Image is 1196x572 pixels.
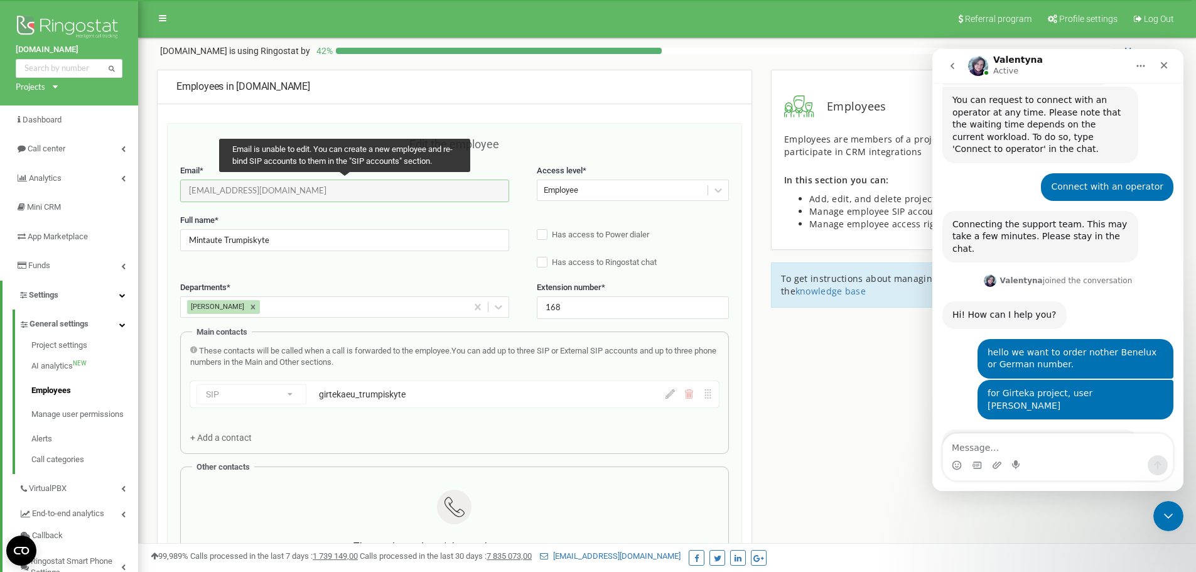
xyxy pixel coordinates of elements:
iframe: Intercom live chat [1153,501,1183,531]
u: 00 [313,551,358,561]
div: [DOMAIN_NAME] [176,80,733,94]
span: You can add up to three SIP or External SIP accounts and up to three phone numbers in the Main an... [190,346,716,367]
span: Main contacts [197,327,247,337]
span: Settings [29,290,58,299]
span: Profile settings [1059,14,1118,24]
a: Call categories [31,451,138,466]
span: Edit the employee [409,138,499,151]
span: General settings [30,318,89,330]
span: Employees are members of a project who make a receive calls and participate in CRM integrations [784,133,1076,158]
button: Gif picker [40,411,50,421]
span: Departments [180,283,227,292]
div: I'll specify your question and write to you [10,380,206,420]
span: Add, edit, and delete project employees [809,193,985,205]
span: Mini CRM [27,202,61,212]
span: Funds [28,261,50,270]
button: Emoji picker [19,411,30,421]
div: [PERSON_NAME] [187,300,246,314]
div: Valentyna says… [10,380,241,448]
span: Employees [814,99,886,115]
img: Ringostat logo [16,13,122,44]
a: AI analyticsNEW [31,354,138,379]
div: Projects [16,81,45,93]
textarea: Message… [11,385,240,406]
span: Calls processed in the last 7 days : [190,551,358,561]
span: Manage employee SIP accounts and phone numbers [809,205,1040,217]
span: Manage employee access rights to the project [809,218,1011,230]
span: End-to-end analytics [32,508,104,520]
button: Send a message… [215,406,235,426]
span: The employee doesn't have other contacts yet [353,541,555,553]
div: girtekaeu_trumpiskyte [319,388,582,401]
span: VirtualPBX [29,483,67,495]
span: Employees in [176,80,234,92]
span: is using Ringostat by [229,46,310,56]
a: Project settings [31,340,138,355]
span: These contacts will be called when a call is forwarded to the employee. [199,346,451,355]
iframe: Intercom live chat [932,49,1183,491]
div: SIPgirtekaeu_trumpiskyte [190,381,719,407]
span: Analytics [29,173,62,183]
span: Has access to Ringostat chat [552,257,657,267]
span: Calls processed in the last 30 days : [360,551,532,561]
span: Dashboard [23,115,62,124]
p: [DOMAIN_NAME] [160,45,310,57]
span: Call center [28,144,65,153]
span: + Add a contact [190,433,252,443]
span: Access level [537,166,583,175]
span: More [1124,46,1143,56]
span: In this section you can: [784,174,888,186]
a: Manage user permissions [31,402,138,427]
span: Log Out [1144,14,1174,24]
a: [DOMAIN_NAME] [16,44,122,56]
span: Full name [180,215,215,225]
u: 00 [487,551,532,561]
a: Settings [3,281,138,310]
button: Open CMP widget [6,536,36,566]
p: 42 % [310,45,336,57]
span: Other contacts [197,462,250,472]
a: General settings [19,310,138,335]
input: Search by number [16,59,122,78]
span: Callback [32,530,63,542]
tcxspan: Call 7 835 073, via 3CX [487,551,523,561]
span: 99,989% [151,551,188,561]
a: Callback [19,525,138,547]
button: Start recording [80,411,90,421]
a: [EMAIL_ADDRESS][DOMAIN_NAME] [540,551,681,561]
input: Enter Email [180,180,509,202]
input: Enter full name [180,229,509,251]
a: Employees [31,379,138,403]
a: VirtualPBX [19,474,138,500]
span: Has access to Power dialer [552,230,649,239]
span: To get instructions about managing project employees go to the [781,273,1045,297]
button: Upload attachment [60,411,70,421]
a: knowledge base [795,285,866,297]
tcxspan: Call 1 739 149, via 3CX [313,551,349,561]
